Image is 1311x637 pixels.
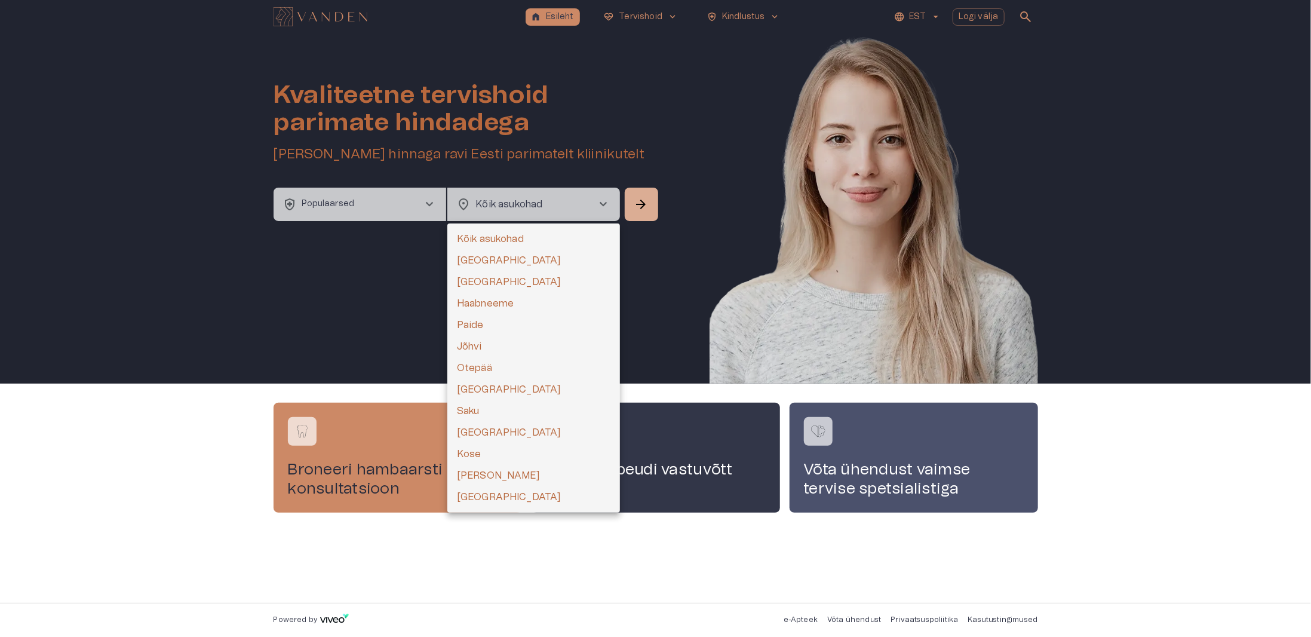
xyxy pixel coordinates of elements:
li: [GEOGRAPHIC_DATA] [447,486,620,508]
li: Kõik asukohad [447,228,620,250]
li: [GEOGRAPHIC_DATA] [447,271,620,293]
li: Paide [447,314,620,336]
li: Jõhvi [447,336,620,357]
li: Saku [447,400,620,422]
li: [GEOGRAPHIC_DATA] [447,422,620,443]
li: Kose [447,443,620,465]
li: [PERSON_NAME] [447,465,620,486]
li: Haabneeme [447,293,620,314]
li: [GEOGRAPHIC_DATA] [447,379,620,400]
li: Otepää [447,357,620,379]
li: [GEOGRAPHIC_DATA] [447,250,620,271]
